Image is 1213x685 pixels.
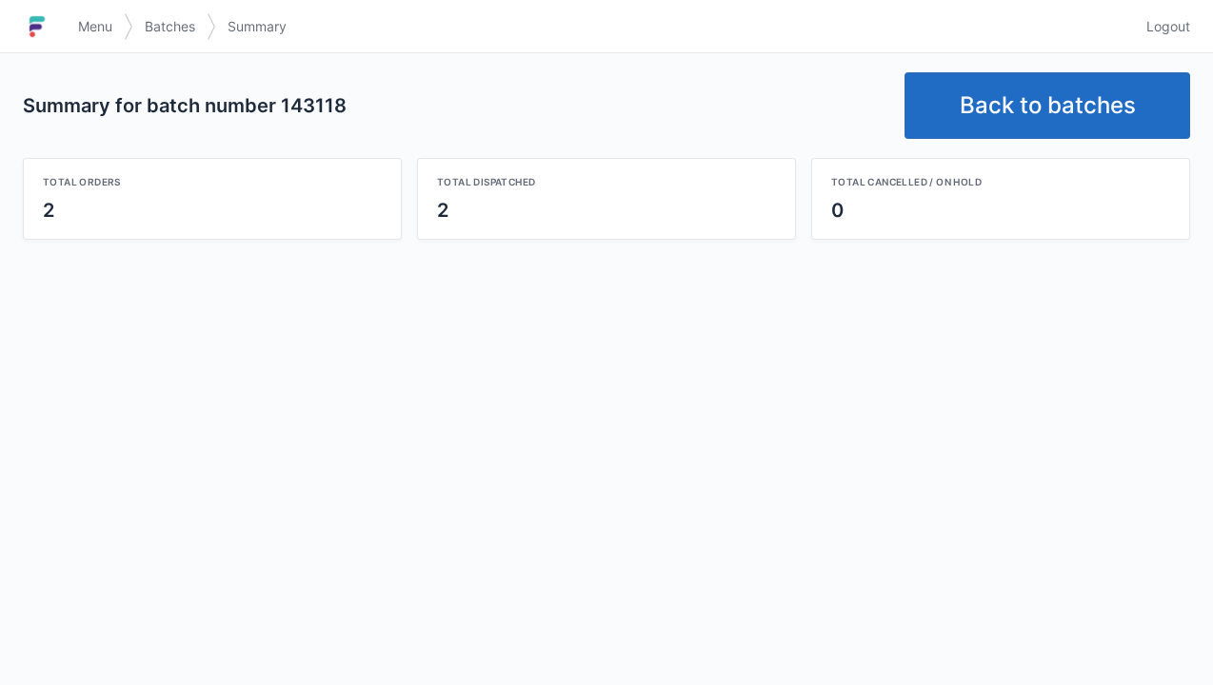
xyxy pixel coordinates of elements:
div: 0 [831,197,1170,224]
img: logo-small.jpg [23,11,51,42]
div: 2 [43,197,382,224]
a: Batches [133,10,207,44]
span: Batches [145,17,195,36]
img: svg> [207,4,216,49]
a: Logout [1135,10,1190,44]
a: Menu [67,10,124,44]
span: Summary [228,17,287,36]
span: Menu [78,17,112,36]
h2: Summary for batch number 143118 [23,92,889,119]
a: Summary [216,10,298,44]
div: Total orders [43,174,382,189]
div: Total cancelled / on hold [831,174,1170,189]
img: svg> [124,4,133,49]
div: Total dispatched [437,174,776,189]
span: Logout [1146,17,1190,36]
div: 2 [437,197,776,224]
a: Back to batches [905,72,1190,139]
